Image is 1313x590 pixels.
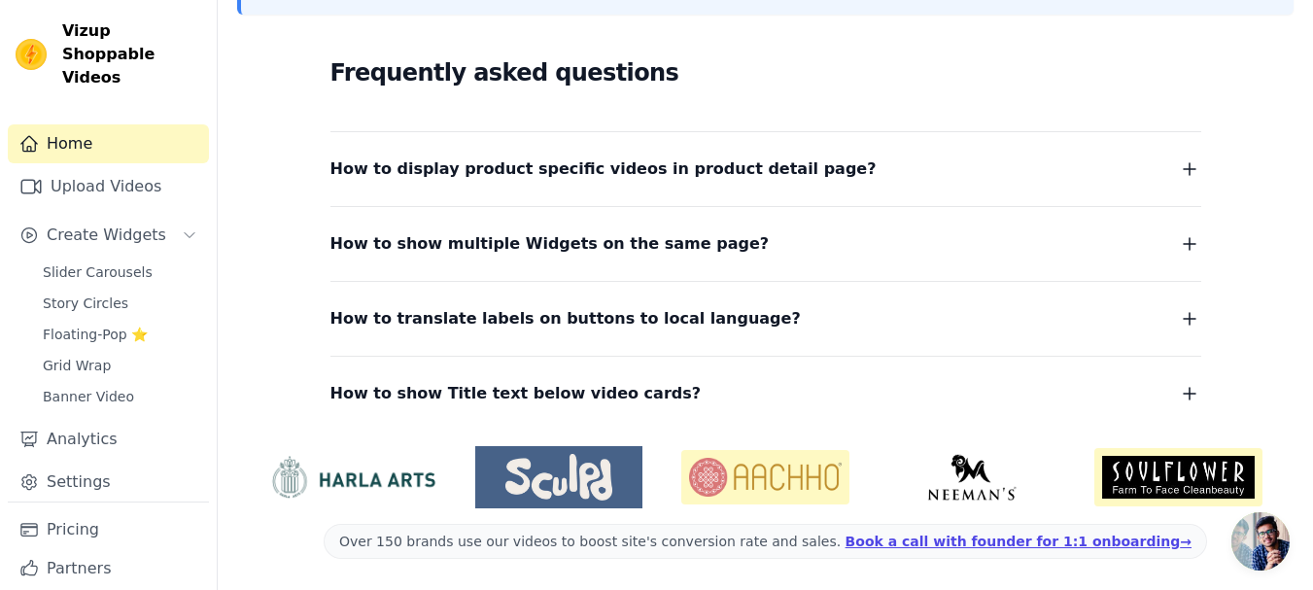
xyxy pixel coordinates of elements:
span: Slider Carousels [43,262,153,282]
span: Create Widgets [47,224,166,247]
div: Open chat [1231,512,1290,571]
span: Grid Wrap [43,356,111,375]
a: Book a call with founder for 1:1 onboarding [846,534,1192,549]
button: Create Widgets [8,216,209,255]
a: Floating-Pop ⭐ [31,321,209,348]
a: Home [8,124,209,163]
a: Partners [8,549,209,588]
img: HarlaArts [268,455,436,500]
span: How to show multiple Widgets on the same page? [330,230,770,258]
img: Soulflower [1094,448,1262,505]
a: Story Circles [31,290,209,317]
a: Pricing [8,510,209,549]
button: How to display product specific videos in product detail page? [330,156,1201,183]
img: Vizup [16,39,47,70]
a: Grid Wrap [31,352,209,379]
button: How to show Title text below video cards? [330,380,1201,407]
img: Aachho [681,450,849,504]
button: How to show multiple Widgets on the same page? [330,230,1201,258]
a: Slider Carousels [31,259,209,286]
a: Analytics [8,420,209,459]
a: Upload Videos [8,167,209,206]
a: Banner Video [31,383,209,410]
button: How to translate labels on buttons to local language? [330,305,1201,332]
span: Story Circles [43,294,128,313]
span: Floating-Pop ⭐ [43,325,148,344]
a: Settings [8,463,209,502]
span: How to display product specific videos in product detail page? [330,156,877,183]
span: How to translate labels on buttons to local language? [330,305,801,332]
img: Sculpd US [475,454,643,501]
span: Vizup Shoppable Videos [62,19,201,89]
h2: Frequently asked questions [330,53,1201,92]
span: How to show Title text below video cards? [330,380,702,407]
img: Neeman's [888,454,1056,501]
span: Banner Video [43,387,134,406]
